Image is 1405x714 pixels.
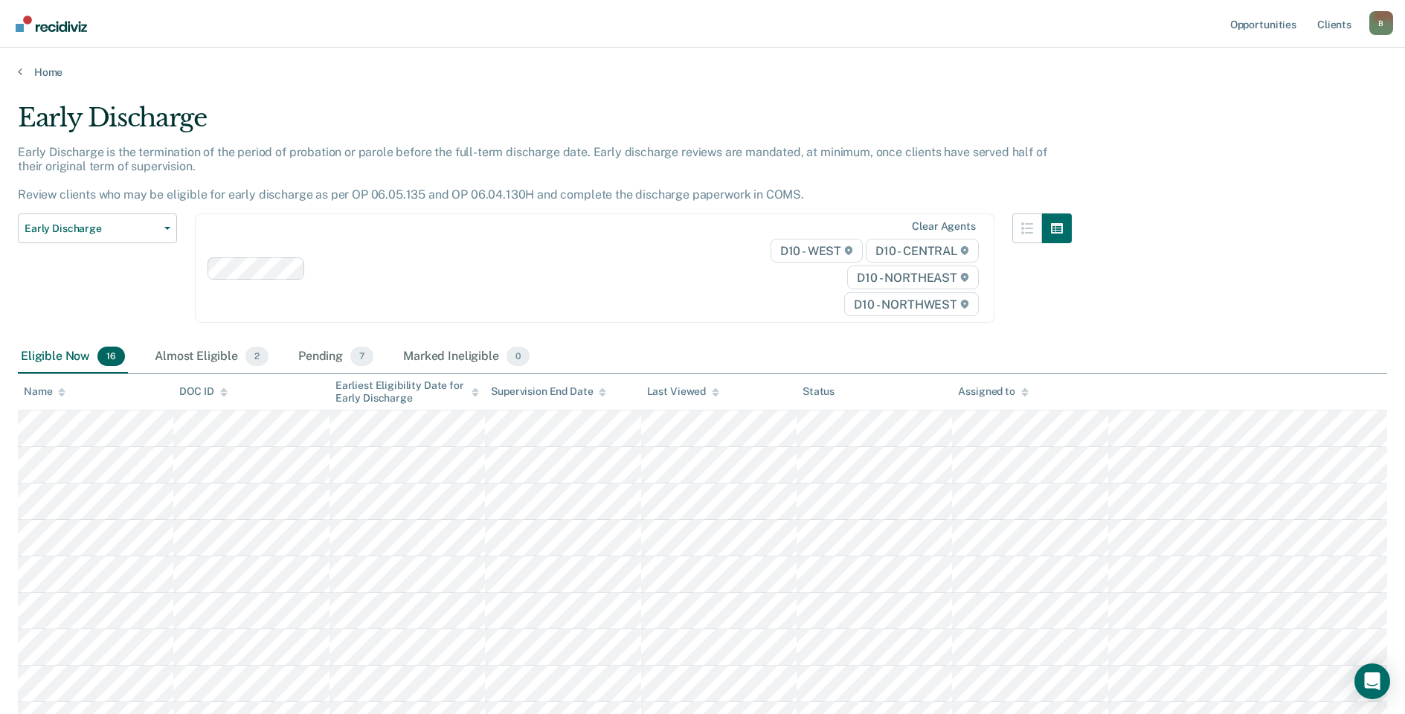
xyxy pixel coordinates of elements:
span: 7 [350,347,373,366]
span: D10 - CENTRAL [866,239,979,263]
a: Home [18,65,1387,79]
span: Early Discharge [25,222,158,235]
div: Clear agents [912,220,975,233]
span: 0 [507,347,530,366]
div: Last Viewed [647,385,719,398]
div: DOC ID [179,385,227,398]
div: Supervision End Date [491,385,606,398]
button: Profile dropdown button [1369,11,1393,35]
p: Early Discharge is the termination of the period of probation or parole before the full-term disc... [18,145,1046,202]
div: Status [803,385,835,398]
span: D10 - NORTHWEST [844,292,978,316]
div: Early Discharge [18,103,1072,145]
div: Pending7 [295,341,376,373]
div: Marked Ineligible0 [400,341,533,373]
div: Eligible Now16 [18,341,128,373]
div: Almost Eligible2 [152,341,271,373]
button: Early Discharge [18,213,177,243]
div: Assigned to [958,385,1028,398]
div: B [1369,11,1393,35]
div: Earliest Eligibility Date for Early Discharge [335,379,479,405]
span: D10 - WEST [771,239,863,263]
img: Recidiviz [16,16,87,32]
div: Name [24,385,65,398]
span: D10 - NORTHEAST [847,266,978,289]
span: 16 [97,347,125,366]
div: Open Intercom Messenger [1354,663,1390,699]
span: 2 [245,347,269,366]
